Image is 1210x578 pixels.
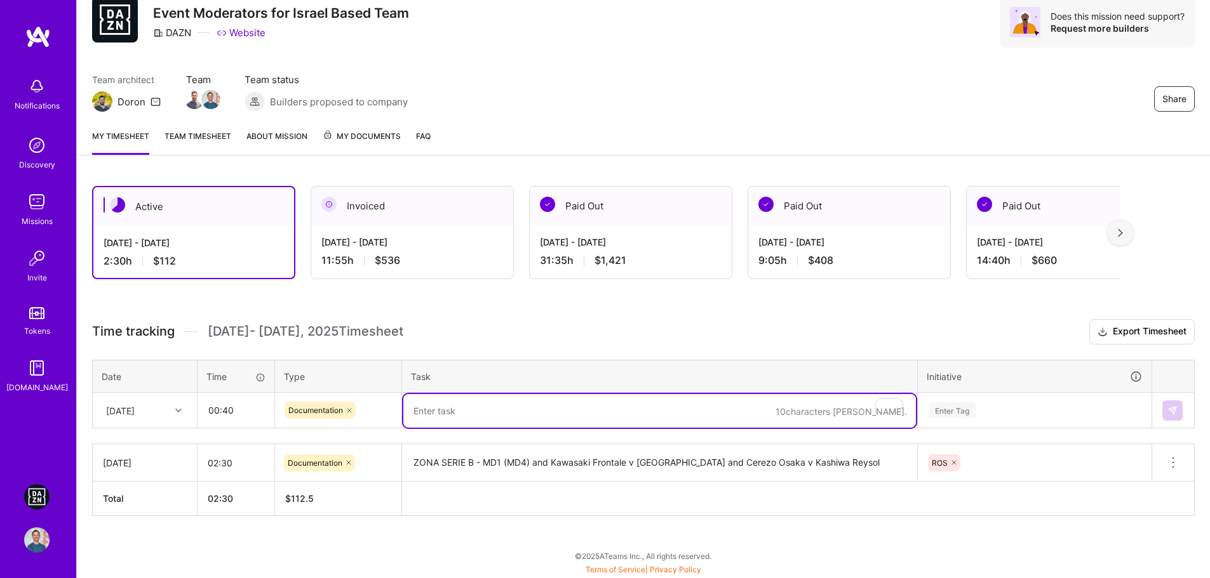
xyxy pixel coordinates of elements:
[198,393,274,427] input: HH:MM
[1032,254,1057,267] span: $660
[932,458,948,468] span: ROS
[758,197,774,212] img: Paid Out
[1089,319,1195,345] button: Export Timesheet
[21,527,53,553] a: User Avatar
[21,484,53,509] a: DAZN: Event Moderators for Israel Based Team
[106,404,135,417] div: [DATE]
[540,235,722,249] div: [DATE] - [DATE]
[92,91,112,112] img: Team Architect
[403,394,916,428] textarea: To enrich screen reader interactions, please activate Accessibility in Grammarly extension settings
[321,197,337,212] img: Invoiced
[270,95,408,108] span: Builders proposed to company
[198,446,274,480] input: HH:MM
[153,5,409,21] h3: Event Moderators for Israel Based Team
[758,235,940,249] div: [DATE] - [DATE]
[104,236,284,249] div: [DATE] - [DATE]
[24,133,50,158] img: discovery
[403,445,916,480] textarea: ZONA SERIE B - MD1 (MD4) and Kawasaki Frontale v [GEOGRAPHIC_DATA] and Cerezo Osaka v Kashiwa Reysol
[208,324,403,339] span: [DATE] - [DATE] , 2025 Timesheet
[165,129,231,155] a: Team timesheet
[1162,93,1186,105] span: Share
[24,355,50,381] img: guide book
[530,187,732,225] div: Paid Out
[929,400,976,420] div: Enter Tag
[977,197,992,212] img: Paid Out
[175,407,182,414] i: icon Chevron
[321,235,503,249] div: [DATE] - [DATE]
[977,235,1159,249] div: [DATE] - [DATE]
[246,129,307,155] a: About Mission
[540,197,555,212] img: Paid Out
[186,89,203,110] a: Team Member Avatar
[22,214,53,228] div: Missions
[977,254,1159,267] div: 14:40 h
[217,26,266,39] a: Website
[288,458,342,468] span: Documentation
[808,254,833,267] span: $408
[186,73,219,86] span: Team
[198,482,275,516] th: 02:30
[118,95,145,108] div: Doron
[24,527,50,553] img: User Avatar
[1167,405,1178,416] img: Submit
[103,456,187,470] div: [DATE]
[1118,228,1123,237] img: right
[321,254,503,267] div: 11:55 h
[24,484,50,509] img: DAZN: Event Moderators for Israel Based Team
[1010,7,1040,37] img: Avatar
[967,187,1169,225] div: Paid Out
[1051,22,1185,34] div: Request more builders
[19,158,55,171] div: Discovery
[758,254,940,267] div: 9:05 h
[1051,10,1185,22] div: Does this mission need support?
[586,565,701,574] span: |
[92,129,149,155] a: My timesheet
[92,73,161,86] span: Team architect
[245,73,408,86] span: Team status
[776,405,907,417] div: 10 characters [PERSON_NAME].
[153,26,191,39] div: DAZN
[402,360,918,393] th: Task
[92,324,175,339] span: Time tracking
[650,565,701,574] a: Privacy Policy
[25,25,51,48] img: logo
[153,28,163,38] i: icon CompanyGray
[311,187,513,225] div: Invoiced
[416,129,431,155] a: FAQ
[323,129,401,155] a: My Documents
[323,129,401,143] span: My Documents
[275,360,402,393] th: Type
[27,271,47,284] div: Invite
[927,369,1143,384] div: Initiative
[206,370,266,383] div: Time
[24,74,50,99] img: bell
[15,99,60,112] div: Notifications
[153,254,176,268] span: $112
[748,187,950,225] div: Paid Out
[6,381,68,394] div: [DOMAIN_NAME]
[203,89,219,110] a: Team Member Avatar
[110,197,125,213] img: Active
[288,405,343,415] span: Documentation
[245,91,265,112] img: Builders proposed to company
[595,254,626,267] span: $1,421
[1154,86,1195,112] button: Share
[76,540,1210,572] div: © 2025 ATeams Inc., All rights reserved.
[29,307,44,319] img: tokens
[201,90,220,109] img: Team Member Avatar
[93,482,198,516] th: Total
[185,90,204,109] img: Team Member Avatar
[104,254,284,268] div: 2:30 h
[285,493,314,504] span: $ 112.5
[1098,325,1108,339] i: icon Download
[24,324,50,338] div: Tokens
[24,189,50,214] img: teamwork
[93,360,198,393] th: Date
[151,96,161,107] i: icon Mail
[93,187,294,226] div: Active
[24,246,50,271] img: Invite
[540,254,722,267] div: 31:35 h
[375,254,400,267] span: $536
[586,565,645,574] a: Terms of Service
